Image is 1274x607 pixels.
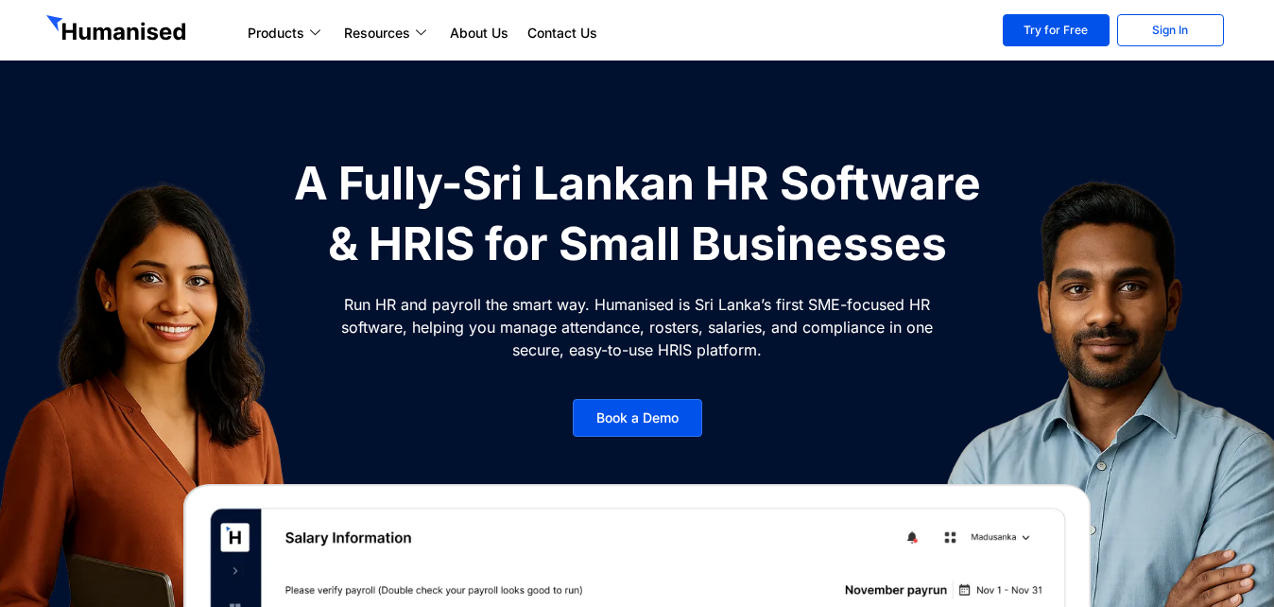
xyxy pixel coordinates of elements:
span: Book a Demo [596,411,679,425]
h1: A Fully-Sri Lankan HR Software & HRIS for Small Businesses [283,153,991,274]
p: Run HR and payroll the smart way. Humanised is Sri Lanka’s first SME-focused HR software, helping... [339,293,935,361]
a: Try for Free [1003,14,1110,46]
a: About Us [440,22,518,44]
a: Resources [335,22,440,44]
img: GetHumanised Logo [46,15,190,45]
a: Sign In [1117,14,1224,46]
a: Products [238,22,335,44]
a: Contact Us [518,22,607,44]
a: Book a Demo [573,399,702,437]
